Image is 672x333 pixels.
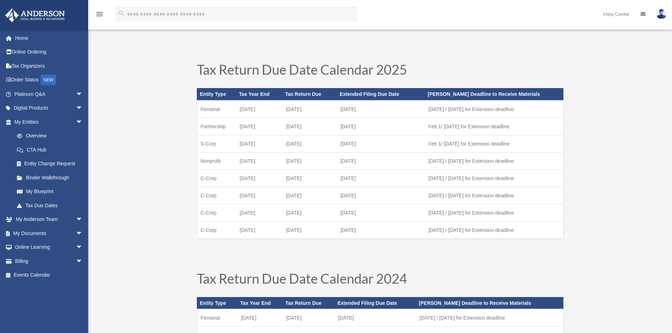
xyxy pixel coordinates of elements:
[335,309,416,327] td: [DATE]
[76,87,90,101] span: arrow_drop_down
[76,226,90,241] span: arrow_drop_down
[95,10,104,18] i: menu
[197,169,236,187] td: C-Corp
[236,100,283,118] td: [DATE]
[283,297,335,309] th: Tax Return Due
[337,100,425,118] td: [DATE]
[10,143,93,157] a: CTA Hub
[236,169,283,187] td: [DATE]
[282,152,337,169] td: [DATE]
[282,135,337,152] td: [DATE]
[197,204,236,221] td: C-Corp
[425,135,563,152] td: Feb 1/ [DATE] for Extension deadline
[5,212,93,227] a: My Anderson Teamarrow_drop_down
[416,297,563,309] th: [PERSON_NAME] Deadline to Receive Materials
[10,129,93,143] a: Overview
[197,297,237,309] th: Entity Type
[236,204,283,221] td: [DATE]
[425,169,563,187] td: [DATE] / [DATE] for Extension deadline
[197,63,564,80] h1: Tax Return Due Date Calendar 2025
[76,254,90,269] span: arrow_drop_down
[118,10,126,17] i: search
[5,268,93,282] a: Events Calendar
[5,101,93,115] a: Digital Productsarrow_drop_down
[76,212,90,227] span: arrow_drop_down
[197,187,236,204] td: C-Corp
[425,118,563,135] td: Feb 1/ [DATE] for Extension deadline
[236,88,283,100] th: Tax Year End
[282,204,337,221] td: [DATE]
[337,88,425,100] th: Extended Filing Due Date
[197,100,236,118] td: Personal
[337,221,425,239] td: [DATE]
[197,272,564,289] h1: Tax Return Due Date Calendar 2024
[337,187,425,204] td: [DATE]
[282,118,337,135] td: [DATE]
[337,152,425,169] td: [DATE]
[95,12,104,18] a: menu
[282,187,337,204] td: [DATE]
[416,309,563,327] td: [DATE] / [DATE] for Extension deadline
[76,101,90,116] span: arrow_drop_down
[282,88,337,100] th: Tax Return Due
[282,169,337,187] td: [DATE]
[5,254,93,268] a: Billingarrow_drop_down
[425,100,563,118] td: [DATE] / [DATE] for Extension deadline
[5,87,93,101] a: Platinum Q&Aarrow_drop_down
[236,187,283,204] td: [DATE]
[5,59,93,73] a: Tax Organizers
[236,118,283,135] td: [DATE]
[5,240,93,254] a: Online Learningarrow_drop_down
[425,221,563,239] td: [DATE] / [DATE] for Extension deadline
[237,309,283,327] td: [DATE]
[5,226,93,240] a: My Documentsarrow_drop_down
[197,118,236,135] td: Partnership
[10,171,93,185] a: Binder Walkthrough
[5,115,93,129] a: My Entitiesarrow_drop_down
[197,309,237,327] td: Personal
[425,187,563,204] td: [DATE] / [DATE] for Extension deadline
[282,221,337,239] td: [DATE]
[236,221,283,239] td: [DATE]
[10,185,93,199] a: My Blueprint
[76,115,90,129] span: arrow_drop_down
[282,100,337,118] td: [DATE]
[425,204,563,221] td: [DATE] / [DATE] for Extension deadline
[5,31,93,45] a: Home
[197,135,236,152] td: S-Corp
[5,73,93,87] a: Order StatusNEW
[41,75,56,85] div: NEW
[425,152,563,169] td: [DATE] / [DATE] for Extension deadline
[5,45,93,59] a: Online Ordering
[236,135,283,152] td: [DATE]
[337,118,425,135] td: [DATE]
[236,152,283,169] td: [DATE]
[237,297,283,309] th: Tax Year End
[10,157,93,171] a: Entity Change Request
[335,297,416,309] th: Extended Filing Due Date
[425,88,563,100] th: [PERSON_NAME] Deadline to Receive Materials
[337,135,425,152] td: [DATE]
[283,309,335,327] td: [DATE]
[197,221,236,239] td: C-Corp
[10,198,90,212] a: Tax Due Dates
[197,152,236,169] td: Nonprofit
[656,9,667,19] img: User Pic
[3,8,67,22] img: Anderson Advisors Platinum Portal
[337,204,425,221] td: [DATE]
[197,88,236,100] th: Entity Type
[337,169,425,187] td: [DATE]
[76,240,90,255] span: arrow_drop_down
